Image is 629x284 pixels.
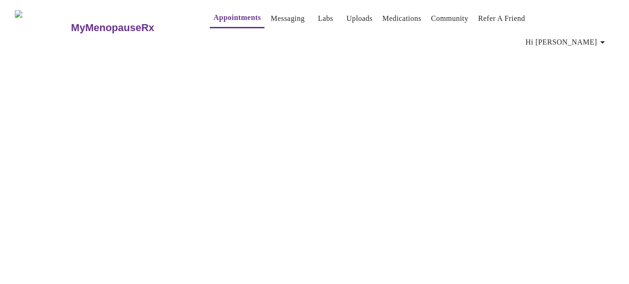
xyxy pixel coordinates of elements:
a: Medications [382,12,421,25]
h3: MyMenopauseRx [71,22,154,34]
button: Community [428,9,472,28]
button: Hi [PERSON_NAME] [522,33,612,52]
button: Appointments [210,8,264,28]
span: Hi [PERSON_NAME] [526,36,608,49]
a: Labs [318,12,333,25]
a: Appointments [214,11,261,24]
a: Uploads [346,12,373,25]
a: Community [431,12,469,25]
img: MyMenopauseRx Logo [15,10,70,45]
button: Messaging [267,9,308,28]
a: Messaging [270,12,304,25]
button: Refer a Friend [474,9,529,28]
button: Labs [311,9,340,28]
button: Uploads [343,9,377,28]
a: Refer a Friend [478,12,525,25]
button: Medications [378,9,425,28]
a: MyMenopauseRx [70,12,191,44]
